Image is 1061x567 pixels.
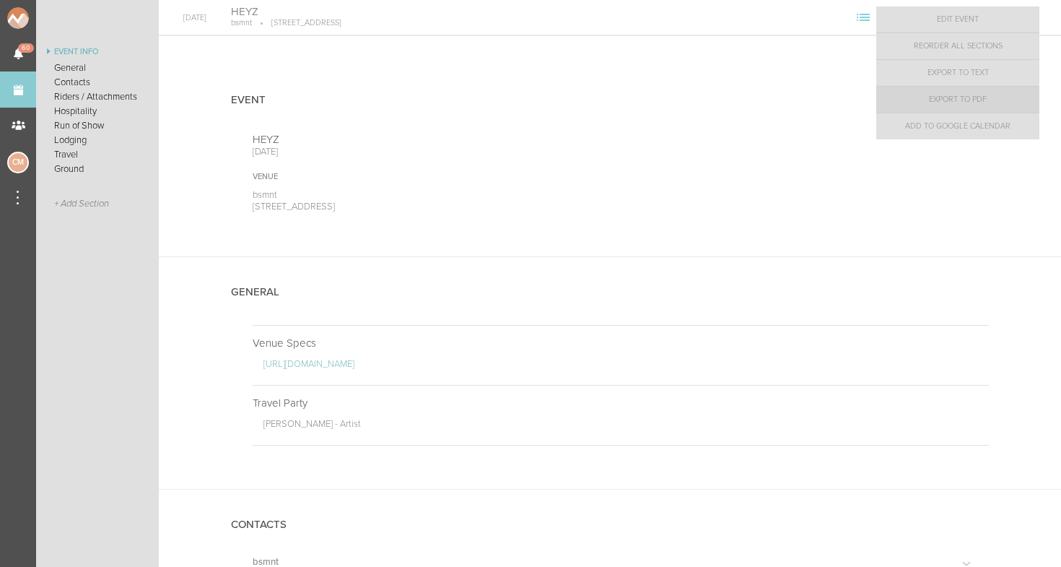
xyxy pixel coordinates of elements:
[876,113,1039,139] a: Add to Google Calendar
[231,286,279,298] h4: General
[36,61,159,75] a: General
[852,12,875,21] span: View Sections
[253,558,279,567] h5: bsmnt
[231,18,252,28] p: bsmnt
[253,172,589,182] div: Venue
[36,147,159,162] a: Travel
[253,201,589,212] p: [STREET_ADDRESS]
[54,199,109,209] span: + Add Section
[253,133,589,146] p: HEYZ
[253,397,989,410] p: Travel Party
[231,5,341,19] h4: HEYZ
[876,7,1039,33] a: Edit Event
[914,5,939,30] div: bsmnt
[36,118,159,133] a: Run of Show
[36,75,159,90] a: Contacts
[231,519,287,531] h4: Contacts
[7,7,89,29] img: NOMAD
[253,146,589,157] p: [DATE]
[36,133,159,147] a: Lodging
[18,43,34,53] span: 60
[231,94,266,106] h4: Event
[36,90,159,104] a: Riders / Attachments
[36,43,159,61] a: Event Info
[7,152,29,173] div: Charlie McGinley
[263,358,354,370] a: [URL][DOMAIN_NAME]
[36,104,159,118] a: Hospitality
[252,18,341,28] p: [STREET_ADDRESS]
[876,60,1039,86] a: Export to Text
[876,33,1039,59] a: Reorder All Sections
[36,162,159,176] a: Ground
[263,418,989,434] p: [PERSON_NAME] - Artist
[876,87,1039,113] a: Export to PDF
[914,5,939,30] div: B
[875,12,898,21] span: View Itinerary
[253,337,989,350] p: Venue Specs
[253,189,589,201] p: bsmnt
